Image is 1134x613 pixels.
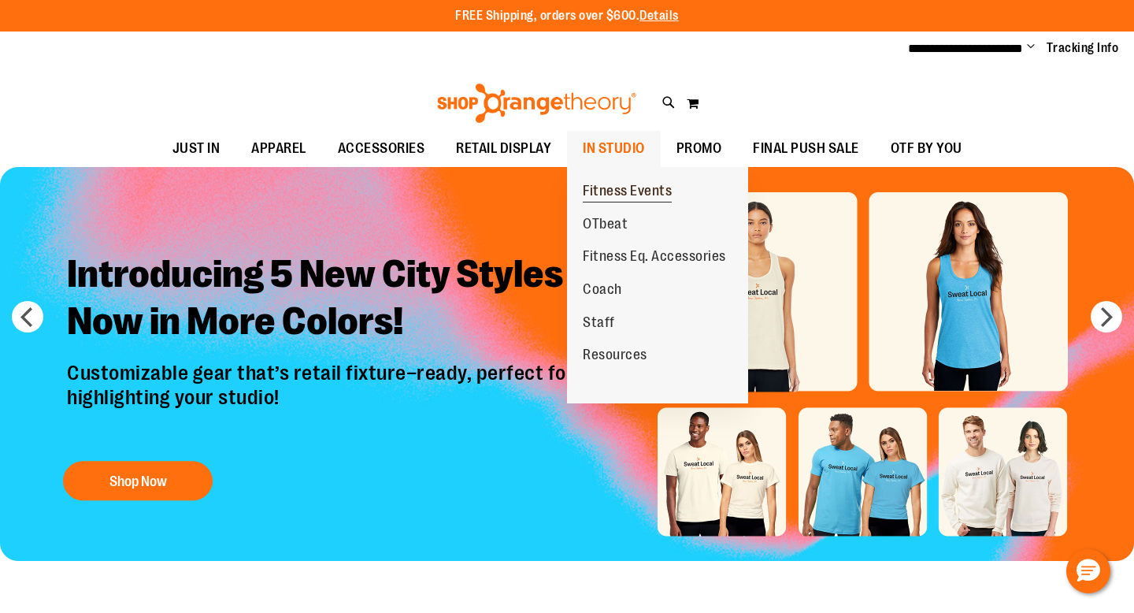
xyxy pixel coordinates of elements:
[891,131,962,166] span: OTF BY YOU
[567,167,748,403] ul: IN STUDIO
[172,131,220,166] span: JUST IN
[583,216,628,236] span: OTbeat
[157,131,236,167] a: JUST IN
[583,248,726,268] span: Fitness Eq. Accessories
[567,306,631,340] a: Staff
[1091,301,1122,333] button: next
[583,314,615,334] span: Staff
[12,301,43,333] button: prev
[235,131,322,167] a: APPAREL
[583,131,645,166] span: IN STUDIO
[567,339,663,372] a: Resources
[322,131,441,167] a: ACCESSORIES
[455,7,679,25] p: FREE Shipping, orders over $600.
[567,131,661,167] a: IN STUDIO
[676,131,722,166] span: PROMO
[567,240,742,273] a: Fitness Eq. Accessories
[567,175,687,208] a: Fitness Events
[737,131,875,167] a: FINAL PUSH SALE
[456,131,551,166] span: RETAIL DISPLAY
[1027,40,1035,56] button: Account menu
[583,183,672,202] span: Fitness Events
[55,239,622,361] h2: Introducing 5 New City Styles - Now in More Colors!
[55,239,622,508] a: Introducing 5 New City Styles -Now in More Colors! Customizable gear that’s retail fixture–ready,...
[567,208,643,241] a: OTbeat
[338,131,425,166] span: ACCESSORIES
[583,281,622,301] span: Coach
[639,9,679,23] a: Details
[435,84,639,123] img: Shop Orangetheory
[251,131,306,166] span: APPAREL
[63,462,213,501] button: Shop Now
[55,361,622,445] p: Customizable gear that’s retail fixture–ready, perfect for highlighting your studio!
[875,131,978,167] a: OTF BY YOU
[753,131,859,166] span: FINAL PUSH SALE
[661,131,738,167] a: PROMO
[583,347,647,366] span: Resources
[440,131,567,167] a: RETAIL DISPLAY
[567,273,638,306] a: Coach
[1047,39,1119,57] a: Tracking Info
[1066,549,1110,593] button: Hello, have a question? Let’s chat.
